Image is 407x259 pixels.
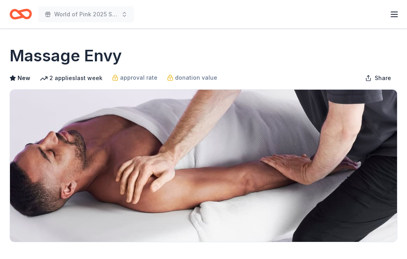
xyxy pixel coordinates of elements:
span: World of Pink 2025 Steps of Strength Fashion Show [54,10,118,19]
span: New [18,73,30,83]
button: Share [359,70,397,86]
div: 2 applies last week [40,73,102,83]
a: Home [10,5,32,24]
img: Image for Massage Envy [10,90,397,242]
button: World of Pink 2025 Steps of Strength Fashion Show [38,6,134,22]
h1: Massage Envy [10,45,122,67]
span: Share [375,73,391,83]
span: donation value [175,73,217,82]
a: donation value [167,73,217,82]
span: approval rate [120,73,157,82]
a: approval rate [112,73,157,82]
